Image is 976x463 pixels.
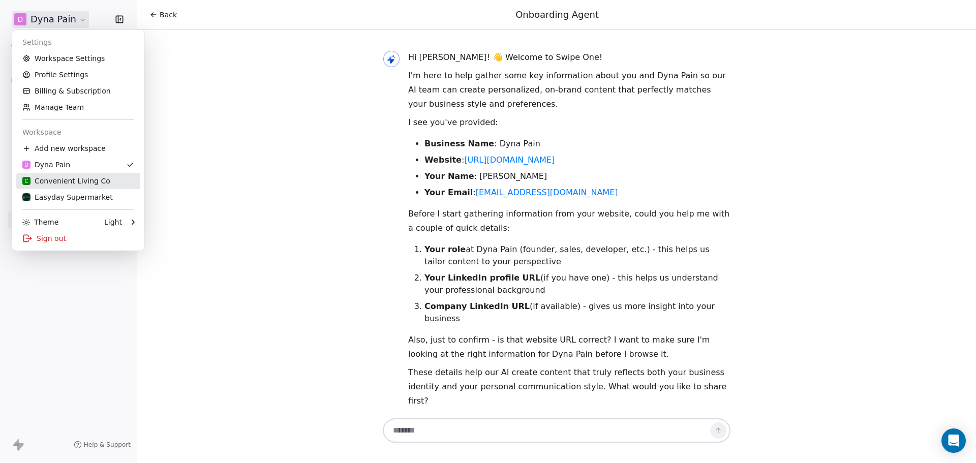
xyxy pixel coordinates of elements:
span: C [24,177,28,185]
a: Profile Settings [16,67,140,83]
div: Convenient Living Co [22,176,110,186]
a: Workspace Settings [16,50,140,67]
div: Add new workspace [16,140,140,157]
div: Workspace [16,124,140,140]
div: Dyna Pain [22,160,70,170]
div: Easyday Supermarket [22,192,113,202]
a: Manage Team [16,99,140,115]
span: D [24,161,28,169]
div: Settings [16,34,140,50]
img: 500x500%20-%20Dark%20-%20Social%20Media.svg [22,193,30,201]
div: Theme [22,217,58,227]
div: Light [104,217,122,227]
div: Sign out [16,230,140,246]
a: Billing & Subscription [16,83,140,99]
